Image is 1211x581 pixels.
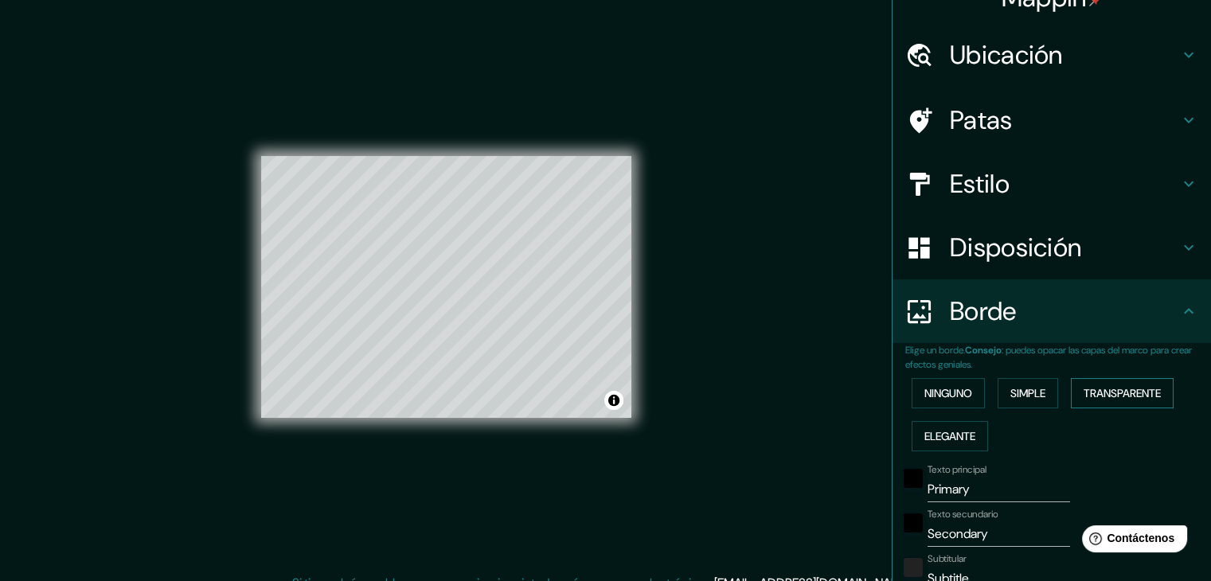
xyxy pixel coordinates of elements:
font: Simple [1010,386,1045,400]
font: Elige un borde. [905,344,965,357]
button: Ninguno [912,378,985,408]
font: Disposición [950,231,1081,264]
div: Disposición [893,216,1211,279]
div: Patas [893,88,1211,152]
font: Borde [950,294,1017,328]
button: Elegante [912,421,988,451]
font: Transparente [1084,386,1161,400]
font: Ubicación [950,38,1063,72]
font: Elegante [924,429,975,443]
button: Activar o desactivar atribución [604,391,623,410]
font: Estilo [950,167,1010,201]
font: Texto principal [928,463,986,476]
font: Subtitular [928,552,967,565]
button: negro [904,513,923,532]
font: Patas [950,103,1013,137]
div: Borde [893,279,1211,343]
font: Ninguno [924,386,972,400]
button: Simple [998,378,1058,408]
div: Estilo [893,152,1211,216]
button: color-222222 [904,558,923,577]
font: : puedes opacar las capas del marco para crear efectos geniales. [905,344,1192,371]
font: Texto secundario [928,508,998,521]
font: Consejo [965,344,1002,357]
button: Transparente [1071,378,1174,408]
div: Ubicación [893,23,1211,87]
iframe: Lanzador de widgets de ayuda [1069,519,1193,563]
button: negro [904,469,923,488]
